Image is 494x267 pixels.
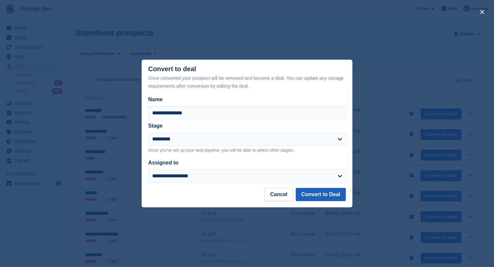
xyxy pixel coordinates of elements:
[148,160,178,165] label: Assigned to
[148,123,163,129] label: Stage
[148,74,346,90] div: Once converted your prospect will be removed and become a deal. You can update any storage requir...
[296,188,346,201] button: Convert to Deal
[148,65,346,90] div: Convert to deal
[148,96,346,104] label: Name
[264,188,293,201] button: Cancel
[477,7,487,17] button: close
[148,147,346,154] p: Once you've set up your deal pipeline, you will be able to select other stages.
